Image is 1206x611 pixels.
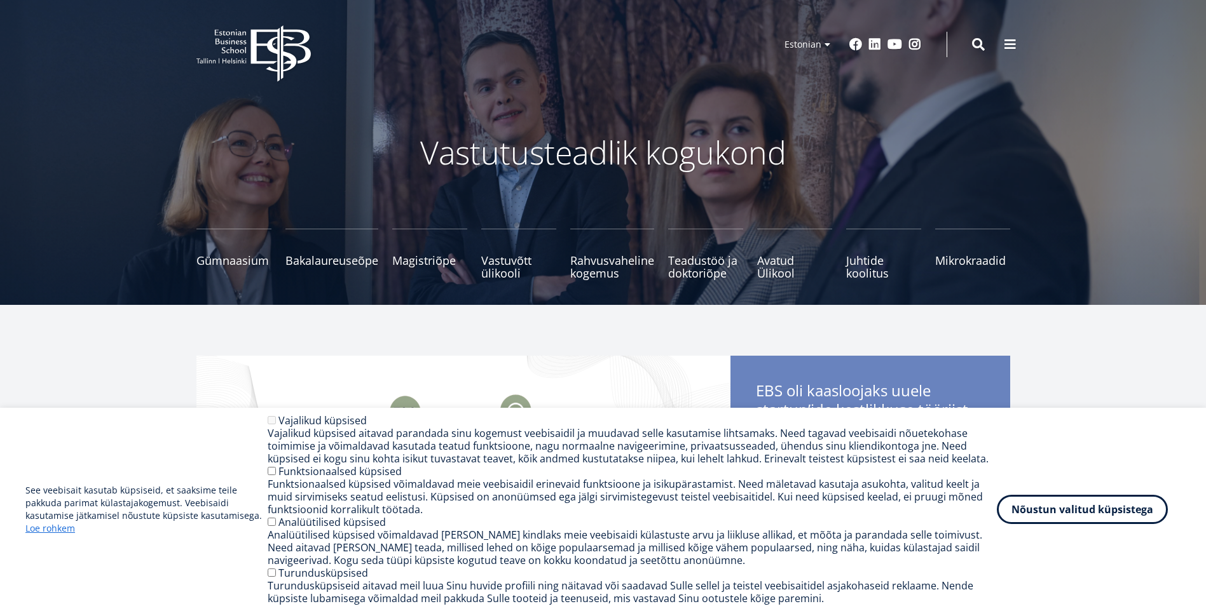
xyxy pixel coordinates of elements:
[196,254,271,267] span: Gümnaasium
[285,229,378,279] a: Bakalaureuseõpe
[570,254,654,279] span: Rahvusvaheline kogemus
[668,229,743,279] a: Teadustöö ja doktoriõpe
[278,515,386,529] label: Analüütilised küpsised
[278,464,402,478] label: Funktsionaalsed küpsised
[908,38,921,51] a: Instagram
[935,229,1010,279] a: Mikrokraadid
[392,254,467,267] span: Magistriõpe
[868,38,881,51] a: Linkedin
[268,478,997,516] div: Funktsionaalsed küpsised võimaldavad meie veebisaidil erinevaid funktsioone ja isikupärastamist. ...
[266,133,940,171] p: Vastutusteadlik kogukond
[481,229,556,279] a: Vastuvõtt ülikooli
[668,254,743,279] span: Teadustöö ja doktoriõpe
[268,579,997,605] div: Turundusküpsiseid aitavad meil luua Sinu huvide profiili ning näitavad või saadavad Sulle sellel ...
[25,522,75,535] a: Loe rohkem
[268,427,997,465] div: Vajalikud küpsised aitavad parandada sinu kogemust veebisaidil ja muudavad selle kasutamise lihts...
[278,566,368,580] label: Turundusküpsised
[935,254,1010,267] span: Mikrokraadid
[196,356,730,597] img: Startup toolkit image
[997,495,1168,524] button: Nõustun valitud küpsistega
[481,254,556,279] span: Vastuvõtt ülikooli
[757,254,832,279] span: Avatud Ülikool
[757,229,832,279] a: Avatud Ülikool
[278,413,367,427] label: Vajalikud küpsised
[25,484,268,535] p: See veebisait kasutab küpsiseid, et saaksime teile pakkuda parimat külastajakogemust. Veebisaidi ...
[570,229,654,279] a: Rahvusvaheline kogemus
[849,38,862,51] a: Facebook
[887,38,902,51] a: Youtube
[756,400,985,419] span: startup’ide kestlikkuse tööriistakastile
[392,229,467,279] a: Magistriõpe
[846,254,921,279] span: Juhtide koolitus
[196,229,271,279] a: Gümnaasium
[268,528,997,567] div: Analüütilised küpsised võimaldavad [PERSON_NAME] kindlaks meie veebisaidi külastuste arvu ja liik...
[756,381,985,423] span: EBS oli kaasloojaks uuele
[846,229,921,279] a: Juhtide koolitus
[285,254,378,267] span: Bakalaureuseõpe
